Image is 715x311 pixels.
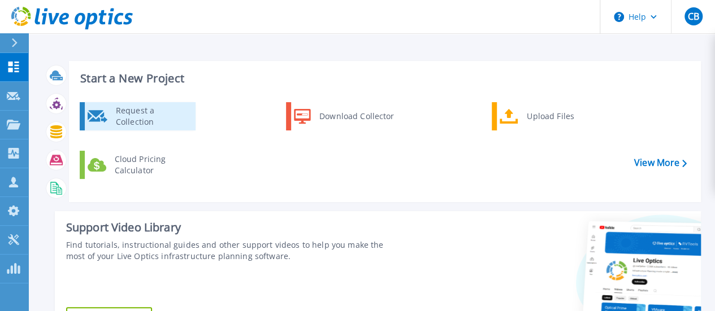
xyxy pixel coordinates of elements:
div: Find tutorials, instructional guides and other support videos to help you make the most of your L... [66,239,402,262]
a: Request a Collection [80,102,196,130]
a: Cloud Pricing Calculator [80,151,196,179]
div: Cloud Pricing Calculator [109,154,193,176]
div: Download Collector [314,105,399,128]
a: Upload Files [492,102,608,130]
a: Download Collector [286,102,402,130]
span: CB [687,12,699,21]
a: View More [634,157,687,168]
div: Support Video Library [66,220,402,235]
div: Upload Files [521,105,605,128]
h3: Start a New Project [80,72,686,85]
div: Request a Collection [110,105,193,128]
